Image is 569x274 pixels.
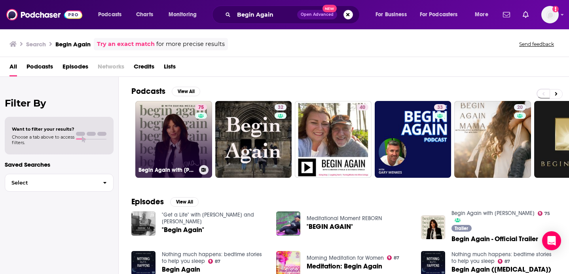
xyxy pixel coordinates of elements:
a: 20 [454,101,531,178]
span: 75 [544,212,550,215]
span: Logged in as megcassidy [541,6,559,23]
span: Monitoring [169,9,197,20]
a: Charts [131,8,158,21]
a: 20 [514,104,526,110]
img: Podchaser - Follow, Share and Rate Podcasts [6,7,82,22]
a: Try an exact match [97,40,155,49]
button: open menu [415,8,469,21]
a: Nothing much happens: bedtime stories to help you sleep [451,251,552,264]
a: 32 [275,104,286,110]
a: 40 [295,101,372,178]
a: 87 [208,259,221,264]
span: Choose a tab above to access filters. [12,134,74,145]
button: open menu [93,8,132,21]
a: "BEGIN AGAIN" [307,223,353,230]
span: Select [5,180,97,185]
button: open menu [469,8,498,21]
a: PodcastsView All [131,86,200,96]
a: Meditational Moment REBORN [307,215,382,222]
span: Podcasts [98,9,121,20]
a: 87 [498,259,510,264]
button: View All [172,87,200,96]
img: Begin Again - Official Trailer [421,215,445,240]
span: Open Advanced [301,13,334,17]
a: Credits [134,60,154,76]
a: 40 [357,104,368,110]
a: 33 [434,104,446,110]
div: Open Intercom Messenger [542,231,561,250]
a: 75Begin Again with [PERSON_NAME] [135,101,212,178]
a: Show notifications dropdown [500,8,513,21]
div: Search podcasts, credits, & more... [220,6,367,24]
a: Begin Again [162,266,200,273]
span: 87 [215,260,220,263]
input: Search podcasts, credits, & more... [234,8,297,21]
img: User Profile [541,6,559,23]
h2: Podcasts [131,86,165,96]
a: All [9,60,17,76]
a: 32 [215,101,292,178]
button: View All [170,197,199,207]
h3: Begin Again with [PERSON_NAME] [138,167,196,173]
span: Charts [136,9,153,20]
span: For Podcasters [420,9,458,20]
span: 87 [505,260,510,263]
span: Trailer [455,226,468,231]
span: for more precise results [156,40,225,49]
span: New [322,5,337,12]
a: Nothing much happens: bedtime stories to help you sleep [162,251,262,264]
a: Episodes [63,60,88,76]
a: "Get a Life" with Stephen and Kristen Young [162,211,254,225]
a: 33 [375,101,451,178]
img: "BEGIN AGAIN" [276,211,300,236]
a: Podcasts [27,60,53,76]
span: 40 [360,104,365,112]
h2: Episodes [131,197,164,207]
span: More [475,9,488,20]
a: EpisodesView All [131,197,199,207]
a: Lists [164,60,176,76]
a: Show notifications dropdown [520,8,532,21]
a: Begin Again - Official Trailer [451,236,538,242]
a: Morning Meditation for Women [307,255,384,261]
button: open menu [370,8,417,21]
h2: Filter By [5,97,114,109]
button: open menu [163,8,207,21]
span: Want to filter your results? [12,126,74,132]
span: 20 [517,104,523,112]
span: Networks [98,60,124,76]
a: Meditation: Begin Again [307,263,382,270]
a: 87 [387,255,400,260]
button: Open AdvancedNew [297,10,337,19]
a: "Begin Again" [162,226,204,233]
p: Saved Searches [5,161,114,168]
span: 75 [198,104,204,112]
img: "Begin Again" [131,211,156,236]
button: Send feedback [517,41,556,48]
span: 33 [437,104,443,112]
span: 87 [394,256,399,260]
a: 75 [538,211,550,216]
button: Show profile menu [541,6,559,23]
span: Begin Again ([MEDICAL_DATA]) [451,266,551,273]
a: Begin Again with Davina McCall [451,210,535,217]
span: 32 [278,104,283,112]
h3: Search [26,40,46,48]
button: Select [5,174,114,192]
a: Begin Again (Encore) [451,266,551,273]
a: 75 [195,104,207,110]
